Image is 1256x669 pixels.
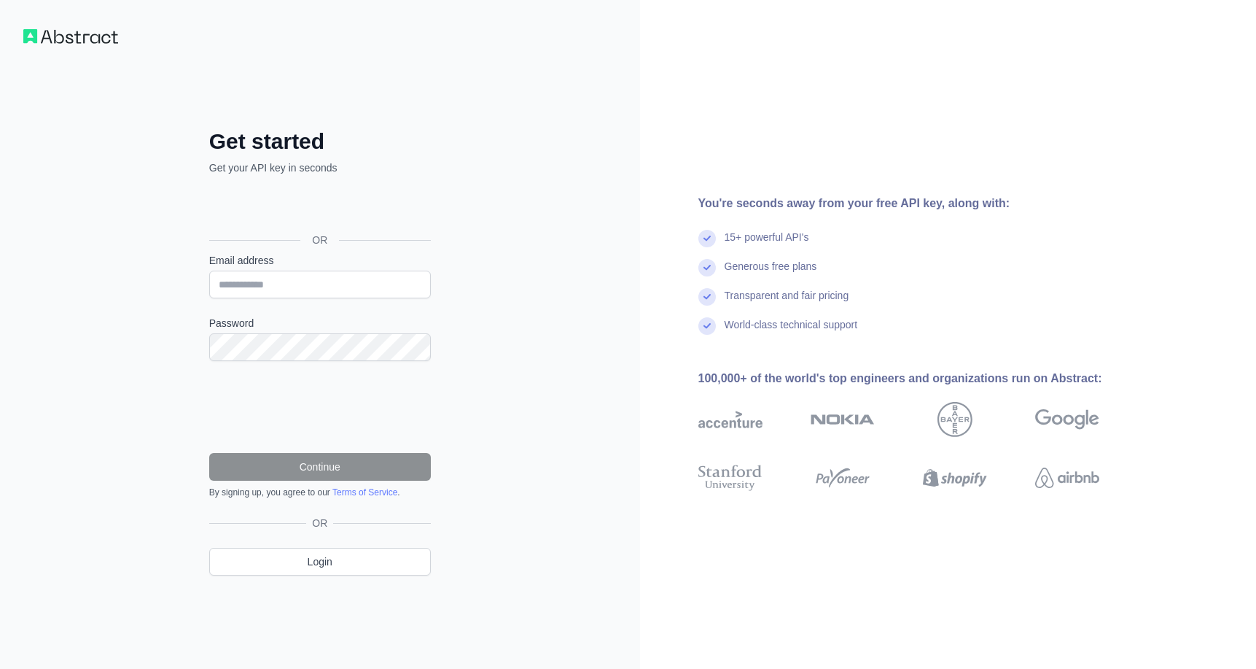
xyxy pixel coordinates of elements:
span: OR [300,233,339,247]
iframe: reCAPTCHA [209,379,431,436]
a: Terms of Service [332,487,397,498]
img: stanford university [698,462,762,494]
div: 15+ powerful API's [725,230,809,259]
img: check mark [698,259,716,277]
img: shopify [923,462,987,494]
a: Login [209,548,431,576]
img: Workflow [23,29,118,44]
div: World-class technical support [725,317,858,347]
div: You're seconds away from your free API key, along with: [698,195,1146,212]
img: check mark [698,288,716,306]
img: accenture [698,402,762,437]
h2: Get started [209,128,431,155]
label: Password [209,316,431,330]
div: Generous free plans [725,259,817,288]
label: Email address [209,253,431,268]
div: Transparent and fair pricing [725,288,849,317]
button: Continue [209,453,431,481]
iframe: Sign in with Google Button [202,191,435,223]
img: google [1035,402,1099,437]
div: By signing up, you agree to our . [209,487,431,498]
img: airbnb [1035,462,1099,494]
img: nokia [811,402,875,437]
img: check mark [698,317,716,335]
img: payoneer [811,462,875,494]
p: Get your API key in seconds [209,161,431,175]
span: OR [306,516,333,530]
div: 100,000+ of the world's top engineers and organizations run on Abstract: [698,370,1146,387]
img: bayer [937,402,972,437]
img: check mark [698,230,716,247]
